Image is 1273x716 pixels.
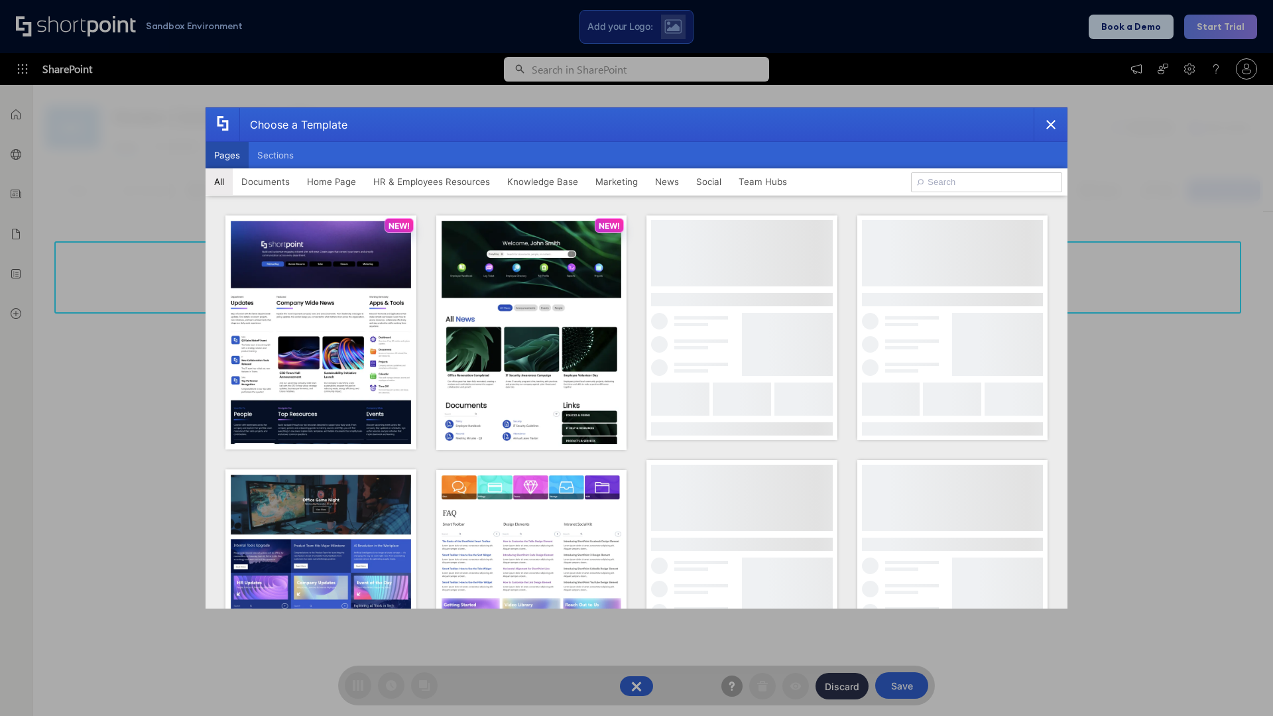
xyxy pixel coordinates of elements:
button: Sections [249,142,302,168]
button: Marketing [587,168,646,195]
button: Knowledge Base [499,168,587,195]
button: News [646,168,688,195]
button: Home Page [298,168,365,195]
p: NEW! [389,221,410,231]
button: Pages [206,142,249,168]
div: Choose a Template [239,108,347,141]
button: Documents [233,168,298,195]
button: All [206,168,233,195]
input: Search [911,172,1062,192]
div: template selector [206,107,1067,609]
button: Social [688,168,730,195]
button: HR & Employees Resources [365,168,499,195]
p: NEW! [599,221,620,231]
iframe: Chat Widget [1207,652,1273,716]
button: Team Hubs [730,168,796,195]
